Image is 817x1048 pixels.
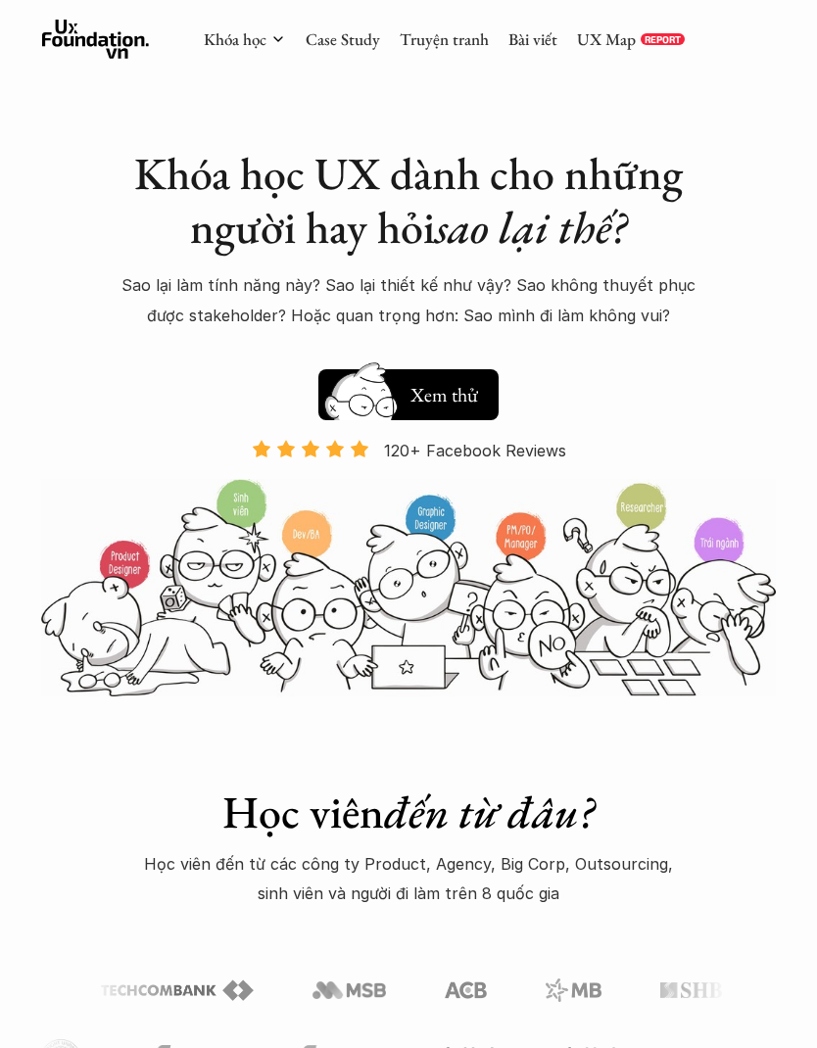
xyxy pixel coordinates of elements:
[384,783,595,841] em: đến từ đâu?
[435,198,627,257] em: sao lại thế?
[577,28,636,50] a: UX Map
[118,147,700,255] h1: Khóa học UX dành cho những người hay hỏi
[400,28,489,50] a: Truyện tranh
[131,786,687,839] h1: Học viên
[131,849,687,909] p: Học viên đến từ các công ty Product, Agency, Big Corp, Outsourcing, sinh viên và người đi làm trê...
[508,28,557,50] a: Bài viết
[318,359,499,420] a: Xem thử
[410,381,478,408] h5: Xem thử
[306,28,380,50] a: Case Study
[641,33,685,45] a: REPORT
[384,436,566,465] p: 120+ Facebook Reviews
[645,33,681,45] p: REPORT
[204,28,266,50] a: Khóa học
[118,270,700,330] p: Sao lại làm tính năng này? Sao lại thiết kế như vậy? Sao không thuyết phục được stakeholder? Hoặc...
